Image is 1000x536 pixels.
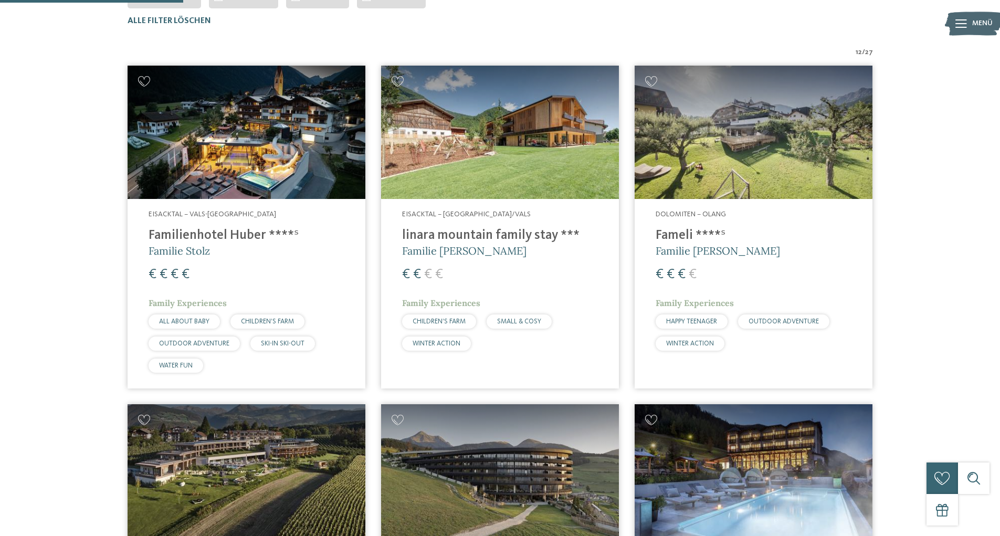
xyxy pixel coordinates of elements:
[402,298,480,308] span: Family Experiences
[149,244,210,257] span: Familie Stolz
[159,340,229,347] span: OUTDOOR ADVENTURE
[381,66,619,199] img: Familienhotels gesucht? Hier findet ihr die besten!
[635,66,872,388] a: Familienhotels gesucht? Hier findet ihr die besten! Dolomiten – Olang Fameli ****ˢ Familie [PERSO...
[159,318,209,325] span: ALL ABOUT BABY
[666,318,717,325] span: HAPPY TEENAGER
[381,66,619,388] a: Familienhotels gesucht? Hier findet ihr die besten! Eisacktal – [GEOGRAPHIC_DATA]/Vals linara mou...
[149,228,344,244] h4: Familienhotel Huber ****ˢ
[402,211,531,218] span: Eisacktal – [GEOGRAPHIC_DATA]/Vals
[656,298,734,308] span: Family Experiences
[402,244,527,257] span: Familie [PERSON_NAME]
[635,66,872,199] img: Familienhotels gesucht? Hier findet ihr die besten!
[149,211,276,218] span: Eisacktal – Vals-[GEOGRAPHIC_DATA]
[656,268,664,281] span: €
[856,47,862,58] span: 12
[149,298,227,308] span: Family Experiences
[667,268,675,281] span: €
[128,17,211,25] span: Alle Filter löschen
[413,340,460,347] span: WINTER ACTION
[678,268,686,281] span: €
[149,268,156,281] span: €
[689,268,697,281] span: €
[497,318,541,325] span: SMALL & COSY
[261,340,304,347] span: SKI-IN SKI-OUT
[160,268,167,281] span: €
[128,66,365,199] img: Familienhotels gesucht? Hier findet ihr die besten!
[435,268,443,281] span: €
[862,47,865,58] span: /
[749,318,819,325] span: OUTDOOR ADVENTURE
[656,211,726,218] span: Dolomiten – Olang
[666,340,714,347] span: WINTER ACTION
[241,318,294,325] span: CHILDREN’S FARM
[413,268,421,281] span: €
[402,268,410,281] span: €
[424,268,432,281] span: €
[656,244,780,257] span: Familie [PERSON_NAME]
[128,66,365,388] a: Familienhotels gesucht? Hier findet ihr die besten! Eisacktal – Vals-[GEOGRAPHIC_DATA] Familienho...
[159,362,193,369] span: WATER FUN
[171,268,178,281] span: €
[182,268,190,281] span: €
[413,318,466,325] span: CHILDREN’S FARM
[865,47,873,58] span: 27
[402,228,598,244] h4: linara mountain family stay ***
